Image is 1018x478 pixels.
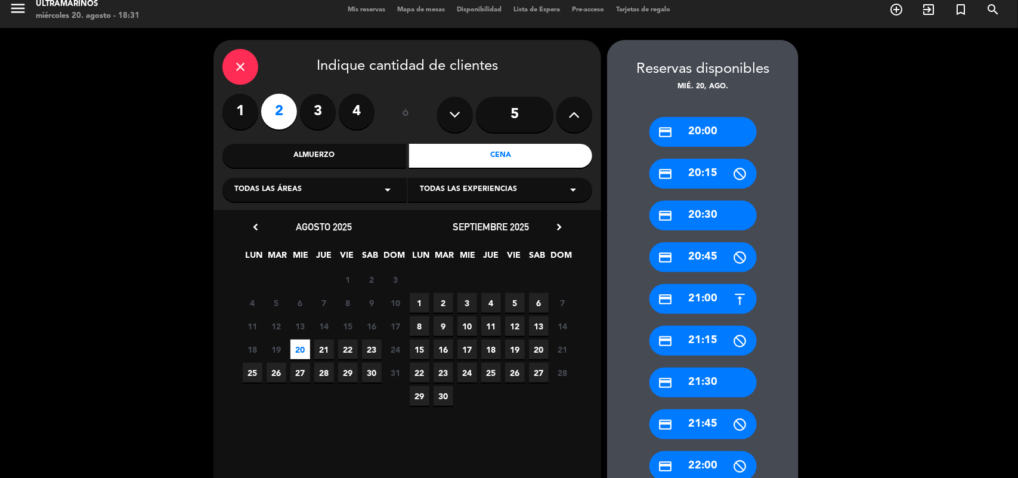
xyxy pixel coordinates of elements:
span: 2 [434,293,453,313]
i: credit_card [658,208,673,223]
i: credit_card [658,459,673,474]
i: add_circle_outline [889,2,903,17]
span: JUE [314,248,334,268]
span: Disponibilidad [451,7,508,13]
i: credit_card [658,166,673,181]
span: 30 [362,363,382,383]
span: 14 [314,316,334,336]
div: 21:00 [649,284,757,314]
span: 7 [314,293,334,313]
span: 20 [290,340,310,359]
span: 13 [290,316,310,336]
span: 29 [410,386,429,406]
i: credit_card [658,375,673,390]
span: Todas las áreas [234,184,302,196]
span: 10 [386,293,406,313]
div: 20:00 [649,117,757,147]
span: 5 [267,293,286,313]
span: 12 [505,316,525,336]
span: septiembre 2025 [453,221,529,233]
span: 9 [434,316,453,336]
span: 13 [529,316,549,336]
span: VIE [505,248,524,268]
span: 27 [529,363,549,383]
div: 20:15 [649,159,757,189]
span: 2 [362,270,382,289]
span: 15 [338,316,358,336]
span: 8 [338,293,358,313]
span: SAB [528,248,547,268]
span: 23 [362,340,382,359]
span: Todas las experiencias [420,184,517,196]
span: 28 [314,363,334,383]
div: miércoles 20. agosto - 18:31 [36,10,140,22]
span: 22 [338,340,358,359]
span: DOM [384,248,404,268]
div: mié. 20, ago. [607,81,799,93]
span: 12 [267,316,286,336]
span: 3 [386,270,406,289]
span: 11 [243,316,262,336]
i: credit_card [658,292,673,307]
div: ó [386,94,425,135]
span: 19 [505,340,525,359]
span: 26 [267,363,286,383]
span: 4 [481,293,501,313]
span: agosto 2025 [296,221,352,233]
span: 26 [505,363,525,383]
span: 19 [267,340,286,359]
i: credit_card [658,250,673,265]
span: 9 [362,293,382,313]
span: 31 [386,363,406,383]
i: search [986,2,1000,17]
i: arrow_drop_down [566,183,580,197]
span: Lista de Espera [508,7,566,13]
span: 7 [553,293,573,313]
span: 5 [505,293,525,313]
i: arrow_drop_down [380,183,395,197]
div: Indique cantidad de clientes [222,49,592,85]
span: 1 [410,293,429,313]
span: LUN [245,248,264,268]
div: 21:30 [649,368,757,397]
span: 15 [410,340,429,359]
span: 22 [410,363,429,383]
span: 21 [314,340,334,359]
span: Pre-acceso [566,7,610,13]
span: 23 [434,363,453,383]
div: 20:30 [649,201,757,230]
span: JUE [481,248,501,268]
label: 4 [339,94,375,129]
span: 6 [529,293,549,313]
span: 18 [243,340,262,359]
div: Almuerzo [222,144,406,168]
span: VIE [338,248,357,268]
div: 21:15 [649,326,757,356]
span: 20 [529,340,549,359]
i: chevron_right [553,221,565,233]
div: Cena [409,144,593,168]
i: close [233,60,247,74]
span: MIE [458,248,478,268]
i: credit_card [658,417,673,432]
span: 4 [243,293,262,313]
span: 25 [243,363,262,383]
span: Mapa de mesas [391,7,451,13]
label: 1 [222,94,258,129]
div: 21:45 [649,409,757,439]
span: 30 [434,386,453,406]
span: Mis reservas [342,7,391,13]
span: 28 [553,363,573,383]
span: MAR [435,248,454,268]
div: Reservas disponibles [607,58,799,81]
span: 16 [434,340,453,359]
span: 11 [481,316,501,336]
span: 24 [386,340,406,359]
span: SAB [361,248,380,268]
i: credit_card [658,334,673,349]
span: 24 [457,363,477,383]
i: chevron_left [249,221,262,233]
span: 29 [338,363,358,383]
span: 21 [553,340,573,359]
span: 17 [386,316,406,336]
